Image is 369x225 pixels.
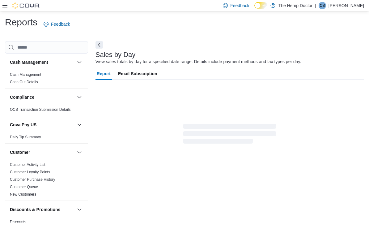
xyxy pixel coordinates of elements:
h3: Customer [10,149,30,155]
div: Cash Management [5,71,88,88]
div: Compliance [5,106,88,116]
a: Customer Activity List [10,162,45,167]
button: Customer [10,149,74,155]
span: CS [320,2,325,9]
button: Cova Pay US [10,122,74,128]
h3: Compliance [10,94,34,100]
a: Cash Management [10,72,41,77]
img: Cova [12,2,40,9]
h3: Sales by Day [95,51,136,58]
div: Customer [5,161,88,201]
h3: Discounts & Promotions [10,206,60,213]
h1: Reports [5,16,37,28]
span: Email Subscription [118,67,157,80]
span: Feedback [230,2,249,9]
p: The Hemp Doctor [278,2,312,9]
a: Customer Queue [10,185,38,189]
input: Dark Mode [254,2,267,9]
a: Discounts [10,220,26,224]
button: Next [95,41,103,49]
button: Discounts & Promotions [10,206,74,213]
a: New Customers [10,192,36,197]
div: Cova Pay US [5,133,88,143]
button: Compliance [10,94,74,100]
button: Cova Pay US [76,121,83,128]
a: Customer Purchase History [10,177,55,182]
a: Cash Out Details [10,80,38,84]
a: Customer Loyalty Points [10,170,50,174]
h3: Cash Management [10,59,48,65]
button: Customer [76,149,83,156]
a: OCS Transaction Submission Details [10,107,71,112]
span: Report [97,67,111,80]
div: View sales totals by day for a specified date range. Details include payment methods and tax type... [95,58,301,65]
span: Loading [183,125,276,145]
p: | [315,2,316,9]
a: Feedback [41,18,72,30]
button: Compliance [76,93,83,101]
button: Discounts & Promotions [76,206,83,213]
p: [PERSON_NAME] [329,2,364,9]
span: Feedback [51,21,70,27]
div: Cindy Shade [319,2,326,9]
button: Cash Management [10,59,74,65]
a: Daily Tip Summary [10,135,41,139]
h3: Cova Pay US [10,122,36,128]
button: Cash Management [76,58,83,66]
